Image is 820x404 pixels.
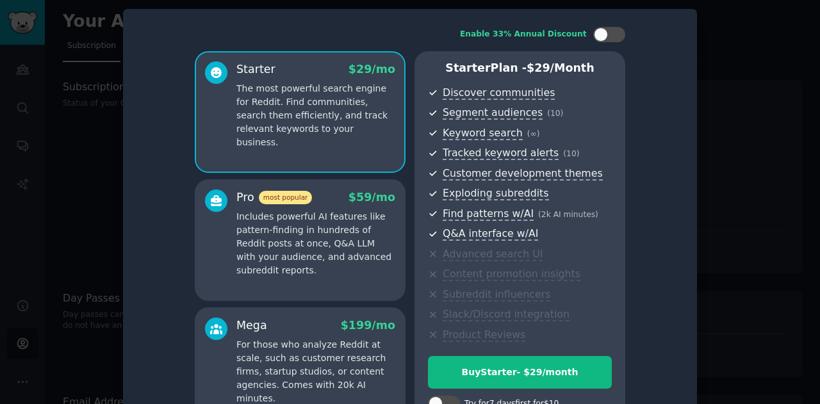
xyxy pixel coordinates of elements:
div: Buy Starter - $ 29 /month [429,366,611,379]
span: Find patterns w/AI [443,207,534,221]
span: ( 10 ) [563,149,579,158]
span: Exploding subreddits [443,187,548,200]
span: Segment audiences [443,106,543,120]
span: ( ∞ ) [527,129,540,138]
p: The most powerful search engine for Reddit. Find communities, search them efficiently, and track ... [236,82,395,149]
span: $ 199 /mo [341,319,395,332]
p: Starter Plan - [428,60,612,76]
span: Content promotion insights [443,268,580,281]
div: Pro [236,190,312,206]
span: $ 29 /month [527,61,594,74]
span: most popular [259,191,313,204]
p: Includes powerful AI features like pattern-finding in hundreds of Reddit posts at once, Q&A LLM w... [236,210,395,277]
span: Customer development themes [443,167,603,181]
span: Slack/Discord integration [443,308,570,321]
span: Subreddit influencers [443,288,550,302]
span: Discover communities [443,86,555,100]
div: Mega [236,318,267,334]
span: Tracked keyword alerts [443,147,559,160]
span: ( 10 ) [547,109,563,118]
span: $ 59 /mo [348,191,395,204]
button: BuyStarter- $29/month [428,356,612,389]
span: Advanced search UI [443,248,543,261]
span: Product Reviews [443,328,525,342]
div: Starter [236,61,275,77]
div: Enable 33% Annual Discount [460,29,587,40]
span: ( 2k AI minutes ) [538,210,598,219]
span: Q&A interface w/AI [443,227,538,241]
span: Keyword search [443,127,523,140]
span: $ 29 /mo [348,63,395,76]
